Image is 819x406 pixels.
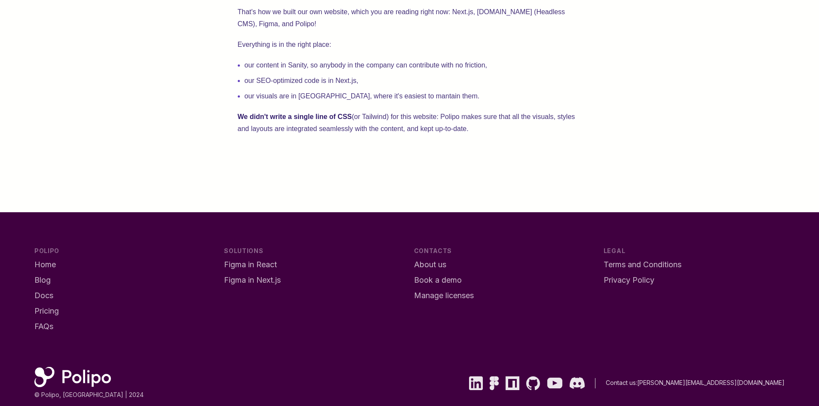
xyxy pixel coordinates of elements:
a: Home [34,259,215,271]
a: YouTube [547,376,562,390]
a: Terms and Conditions [604,259,785,271]
span: Figma in Next.js [224,275,281,284]
a: About us [414,259,595,271]
li: our visuals are in [GEOGRAPHIC_DATA], where it's easiest to mantain them. [245,90,582,102]
strong: We didn't write a single line of CSS [238,113,352,120]
a: FAQs [34,321,215,333]
li: our content in Sanity, so anybody in the company can contribute with no friction, [245,59,582,71]
span: Privacy Policy [604,275,654,284]
p: (or Tailwind) for this website: Polipo makes sure that all the visuals, styles and layouts are in... [238,111,582,135]
span: Home [34,260,56,269]
a: Blog [34,274,215,286]
span: Solutions [224,247,263,254]
span: Docs [34,291,53,300]
a: Contact us: [606,379,637,386]
a: Figma in Next.js [224,274,405,286]
li: our SEO-optimized code is in Next.js, [245,75,582,87]
a: Docs [34,290,215,302]
a: npm [506,376,519,390]
a: Pricing [34,305,215,317]
a: Privacy Policy [604,274,785,286]
a: Discord [569,376,585,390]
span: Contacts [414,247,452,254]
span: Polipo [34,247,59,254]
a: Figma in React [224,259,405,271]
span: Pricing [34,306,59,315]
p: Everything is in the right place: [238,39,582,51]
span: Legal [604,247,626,254]
span: FAQs [34,322,53,331]
a: Manage licenses [414,290,595,302]
span: © Polipo, [GEOGRAPHIC_DATA] | 2024 [34,391,144,398]
a: Book a demo [414,274,595,286]
span: Figma in React [224,260,277,269]
a: [PERSON_NAME][EMAIL_ADDRESS][DOMAIN_NAME] [637,379,785,386]
span: About us [414,260,446,269]
span: Manage licenses [414,291,474,300]
span: Blog [34,275,51,284]
a: LinkedIn [469,376,483,390]
span: Terms and Conditions [604,260,681,269]
a: Figma [490,376,499,390]
a: GitHub [526,376,540,390]
span: Book a demo [414,275,462,284]
p: That's how we built our own website, which you are reading right now: Next.js, [DOMAIN_NAME] (Hea... [238,6,582,30]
